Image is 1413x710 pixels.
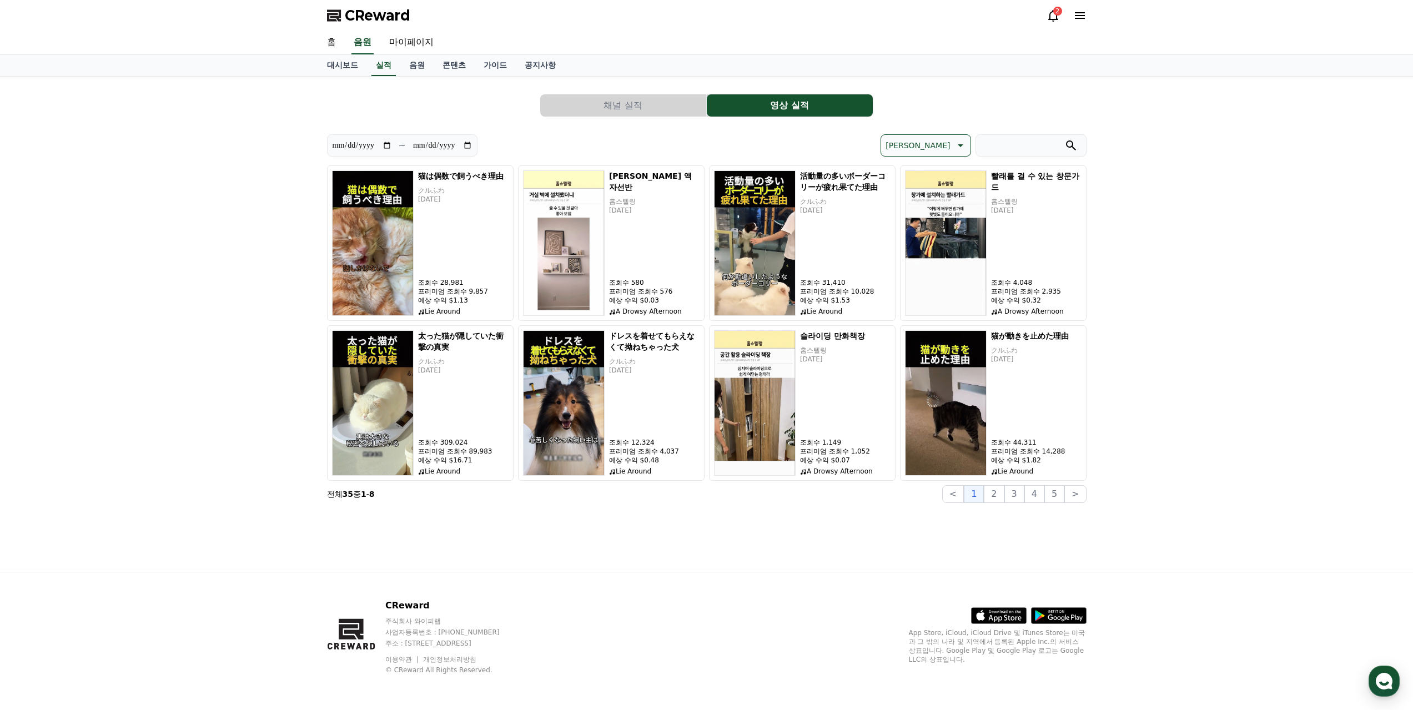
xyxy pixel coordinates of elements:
[881,134,971,157] button: [PERSON_NAME]
[800,456,891,465] p: 예상 수익 $0.07
[609,278,700,287] p: 조회수 580
[609,447,700,456] p: 프리미엄 조회수 4,037
[523,170,605,316] img: 이케아 모슬란다 액자선반
[385,666,521,674] p: © CReward All Rights Reserved.
[991,447,1082,456] p: 프리미엄 조회수 14,288
[991,438,1082,447] p: 조회수 44,311
[318,55,367,76] a: 대시보드
[991,355,1082,364] p: [DATE]
[418,438,509,447] p: 조회수 309,024
[418,186,509,195] p: クルふわ
[609,438,700,447] p: 조회수 12,324
[800,287,891,296] p: 프리미엄 조회수 10,028
[540,94,706,117] button: 채널 실적
[609,296,700,305] p: 예상 수익 $0.03
[609,197,700,206] p: 홈스텔링
[1024,485,1044,503] button: 4
[991,307,1082,316] p: A Drowsy Afternoon
[385,628,521,637] p: 사업자등록번호 : [PHONE_NUMBER]
[35,369,42,377] span: 홈
[418,357,509,366] p: クルふわ
[418,307,509,316] p: Lie Around
[991,278,1082,287] p: 조회수 4,048
[385,656,420,663] a: 이용약관
[800,278,891,287] p: 조회수 31,410
[991,296,1082,305] p: 예상 수익 $0.32
[709,325,896,481] button: 슬라이딩 만화책장 슬라이딩 만화책장 홈스텔링 [DATE] 조회수 1,149 프리미엄 조회수 1,052 예상 수익 $0.07 A Drowsy Afternoon
[385,639,521,648] p: 주소 : [STREET_ADDRESS]
[1053,7,1062,16] div: 2
[327,489,375,500] p: 전체 중 -
[540,94,707,117] a: 채널 실적
[399,139,406,152] p: ~
[371,55,396,76] a: 실적
[385,599,521,612] p: CReward
[800,447,891,456] p: 프리미엄 조회수 1,052
[518,325,705,481] button: ドレスを着せてもらえなくて拗ねちゃった犬 ドレスを着せてもらえなくて拗ねちゃった犬 クルふわ [DATE] 조회수 12,324 프리미엄 조회수 4,037 예상 수익 $0.48 Lie A...
[418,278,509,287] p: 조회수 28,981
[400,55,434,76] a: 음원
[991,467,1082,476] p: Lie Around
[361,490,366,498] strong: 1
[351,31,374,54] a: 음원
[800,296,891,305] p: 예상 수익 $1.53
[964,485,984,503] button: 1
[609,170,700,193] h5: [PERSON_NAME] 액자선반
[418,447,509,456] p: 프리미엄 조회수 89,983
[609,366,700,375] p: [DATE]
[800,355,891,364] p: [DATE]
[418,195,509,204] p: [DATE]
[900,325,1087,481] button: 猫が動きを止めた理由 猫が動きを止めた理由 クルふわ [DATE] 조회수 44,311 프리미엄 조회수 14,288 예상 수익 $1.82 Lie Around
[318,31,345,54] a: 홈
[991,330,1082,341] h5: 猫が動きを止めた理由
[714,170,796,316] img: 活動量の多いボーダーコリーが疲れ果てた理由
[800,330,891,341] h5: 슬라이딩 만화책장
[418,366,509,375] p: [DATE]
[800,206,891,215] p: [DATE]
[991,197,1082,206] p: 홈스텔링
[707,94,873,117] button: 영상 실적
[1004,485,1024,503] button: 3
[418,296,509,305] p: 예상 수익 $1.13
[369,490,375,498] strong: 8
[909,628,1087,664] p: App Store, iCloud, iCloud Drive 및 iTunes Store는 미국과 그 밖의 나라 및 지역에서 등록된 Apple Inc.의 서비스 상표입니다. Goo...
[900,165,1087,321] button: 빨래를 걸 수 있는 창문가드 빨래를 걸 수 있는 창문가드 홈스텔링 [DATE] 조회수 4,048 프리미엄 조회수 2,935 예상 수익 $0.32 A Drowsy Afternoon
[905,330,987,476] img: 猫が動きを止めた理由
[418,170,509,182] h5: 猫は偶数で飼うべき理由
[345,7,410,24] span: CReward
[423,656,476,663] a: 개인정보처리방침
[1047,9,1060,22] a: 2
[609,287,700,296] p: 프리미엄 조회수 576
[418,287,509,296] p: 프리미엄 조회수 9,857
[991,170,1082,193] h5: 빨래를 걸 수 있는 창문가드
[332,330,414,476] img: 太った猫が隠していた衝撃の真実
[143,352,213,380] a: 설정
[3,352,73,380] a: 홈
[991,287,1082,296] p: 프리미엄 조회수 2,935
[800,438,891,447] p: 조회수 1,149
[475,55,516,76] a: 가이드
[518,165,705,321] button: 이케아 모슬란다 액자선반 [PERSON_NAME] 액자선반 홈스텔링 [DATE] 조회수 580 프리미엄 조회수 576 예상 수익 $0.03 A Drowsy Afternoon
[800,197,891,206] p: クルふわ
[800,467,891,476] p: A Drowsy Afternoon
[609,467,700,476] p: Lie Around
[709,165,896,321] button: 活動量の多いボーダーコリーが疲れ果てた理由 活動量の多いボーダーコリーが疲れ果てた理由 クルふわ [DATE] 조회수 31,410 프리미엄 조회수 10,028 예상 수익 $1.53 Li...
[991,346,1082,355] p: クルふわ
[800,346,891,355] p: 홈스텔링
[385,617,521,626] p: 주식회사 와이피랩
[523,330,605,476] img: ドレスを着せてもらえなくて拗ねちゃった犬
[714,330,796,476] img: 슬라이딩 만화책장
[984,485,1004,503] button: 2
[73,352,143,380] a: 대화
[327,7,410,24] a: CReward
[343,490,353,498] strong: 35
[609,307,700,316] p: A Drowsy Afternoon
[327,165,514,321] button: 猫は偶数で飼うべき理由 猫は偶数で飼うべき理由 クルふわ [DATE] 조회수 28,981 프리미엄 조회수 9,857 예상 수익 $1.13 Lie Around
[991,456,1082,465] p: 예상 수익 $1.82
[942,485,964,503] button: <
[1064,485,1086,503] button: >
[609,330,700,353] h5: ドレスを着せてもらえなくて拗ねちゃった犬
[800,307,891,316] p: Lie Around
[905,170,987,316] img: 빨래를 걸 수 있는 창문가드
